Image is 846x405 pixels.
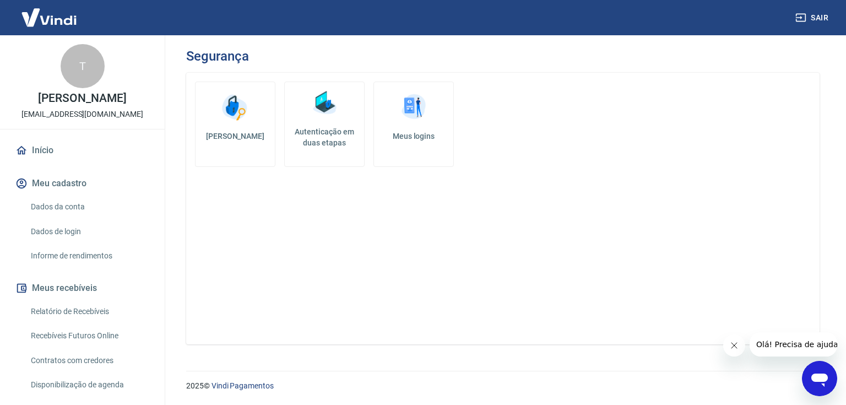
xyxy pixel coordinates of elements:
[723,334,745,357] iframe: Fechar mensagem
[219,91,252,124] img: Alterar senha
[793,8,833,28] button: Sair
[26,325,151,347] a: Recebíveis Futuros Online
[204,131,266,142] h5: [PERSON_NAME]
[7,8,93,17] span: Olá! Precisa de ajuda?
[26,196,151,218] a: Dados da conta
[61,44,105,88] div: T
[26,245,151,267] a: Informe de rendimentos
[13,1,85,34] img: Vindi
[26,220,151,243] a: Dados de login
[750,332,837,357] iframe: Mensagem da empresa
[26,374,151,396] a: Disponibilização de agenda
[26,349,151,372] a: Contratos com credores
[38,93,126,104] p: [PERSON_NAME]
[13,138,151,163] a: Início
[308,87,341,120] img: Autenticação em duas etapas
[284,82,365,167] a: Autenticação em duas etapas
[289,126,360,148] h5: Autenticação em duas etapas
[383,131,444,142] h5: Meus logins
[186,48,248,64] h3: Segurança
[13,276,151,300] button: Meus recebíveis
[13,171,151,196] button: Meu cadastro
[186,380,820,392] p: 2025 ©
[802,361,837,396] iframe: Botão para abrir a janela de mensagens
[397,91,430,124] img: Meus logins
[211,381,274,390] a: Vindi Pagamentos
[195,82,275,167] a: [PERSON_NAME]
[21,109,143,120] p: [EMAIL_ADDRESS][DOMAIN_NAME]
[373,82,454,167] a: Meus logins
[26,300,151,323] a: Relatório de Recebíveis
